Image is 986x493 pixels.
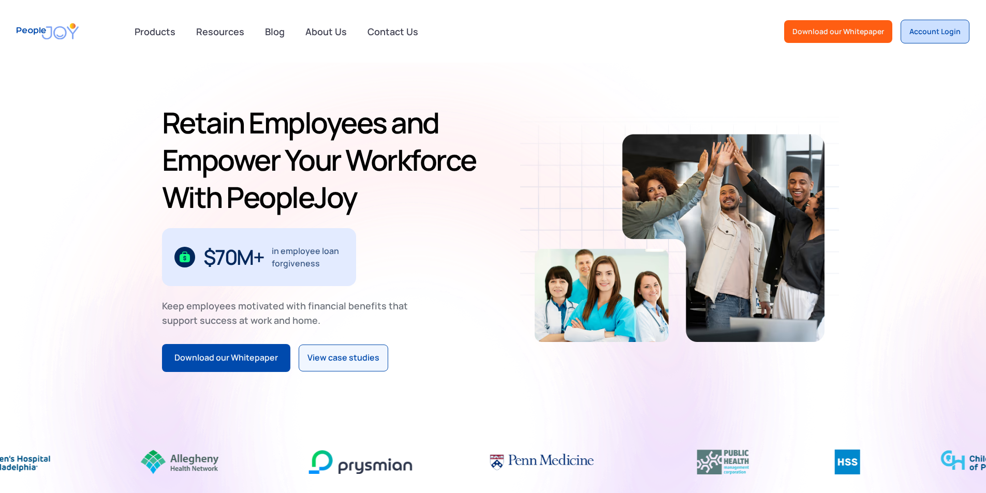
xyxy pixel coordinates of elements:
img: Retain-Employees-PeopleJoy [622,134,825,342]
div: Download our Whitepaper [174,351,278,365]
a: View case studies [299,345,388,371]
div: Keep employees motivated with financial benefits that support success at work and home. [162,298,417,327]
a: Resources [190,20,251,43]
div: Account Login [909,26,961,37]
a: Contact Us [361,20,424,43]
img: Retain-Employees-PeopleJoy [535,249,669,342]
a: Account Login [901,20,969,43]
a: Download our Whitepaper [162,344,290,372]
a: Download our Whitepaper [784,20,892,43]
a: home [17,17,79,46]
div: $70M+ [203,249,264,265]
div: View case studies [307,351,379,365]
a: Blog [259,20,291,43]
a: About Us [299,20,353,43]
div: Download our Whitepaper [792,26,884,37]
div: Products [128,21,182,42]
div: in employee loan forgiveness [272,245,344,270]
div: 1 / 3 [162,228,356,286]
h1: Retain Employees and Empower Your Workforce With PeopleJoy [162,104,489,216]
